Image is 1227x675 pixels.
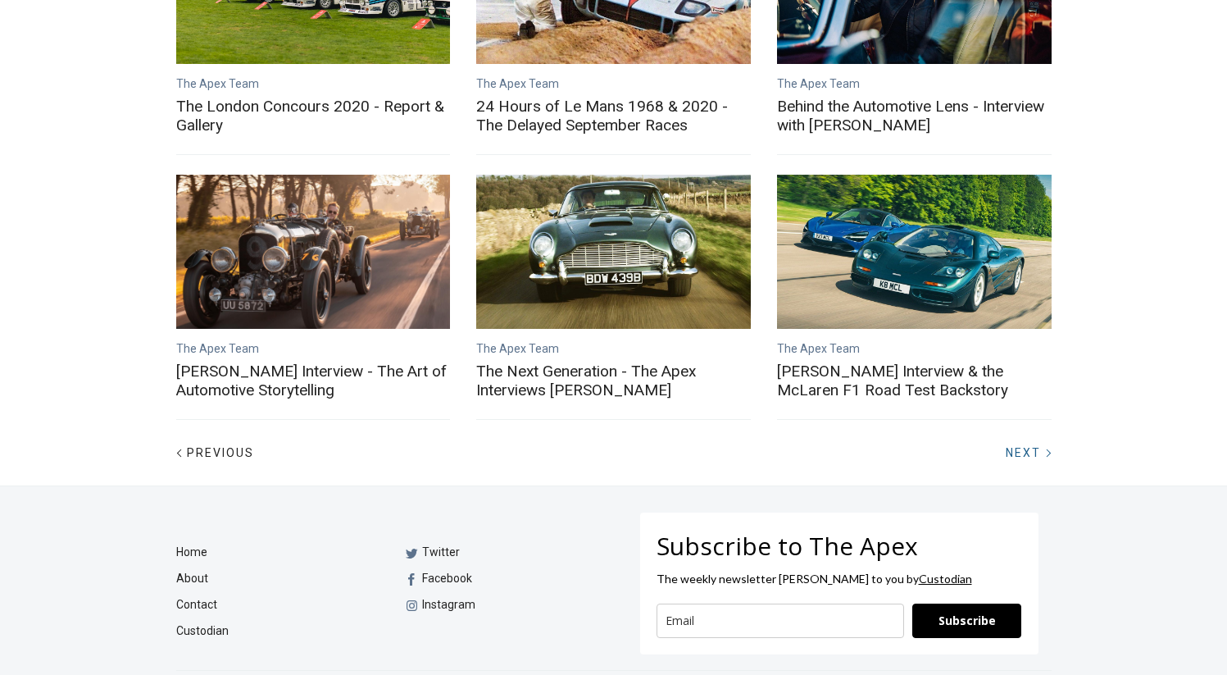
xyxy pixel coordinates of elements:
input: Email [657,604,904,638]
a: [PERSON_NAME] Interview - The Art of Automotive Storytelling [176,362,451,399]
a: The Apex Team [176,77,259,90]
a: The Next Generation - The Apex Interviews [PERSON_NAME] [476,362,751,399]
a: The Apex Team [176,342,259,355]
a: The Apex Team [777,77,860,90]
a: 24 Hours of Le Mans 1968 & 2020 - The Delayed September Races [476,97,751,135]
p: The weekly newsletter [PERSON_NAME] to you by [657,571,1022,587]
a: Custodian [176,618,375,644]
a: Next [993,445,1052,460]
a: The Apex Team [476,342,559,355]
a: [PERSON_NAME] Interview & the McLaren F1 Road Test Backstory [777,362,1052,399]
a: Custodian [919,572,972,586]
button: Subscribe [912,604,1022,638]
a: Ted Gushue Interview - The Art of Automotive Storytelling [176,175,451,329]
a: Previous [176,445,267,460]
span: Previous [187,446,254,459]
h4: Subscribe to The Apex [657,529,1022,563]
a: Instagram [402,591,601,618]
a: The Apex Team [777,342,860,355]
a: Twitter [402,539,601,565]
a: About [176,565,362,591]
span: Next [1006,446,1041,459]
a: The Apex Team [476,77,559,90]
a: Andrew Frankel Interview & the McLaren F1 Road Test Backstory [777,175,1052,329]
a: Home [176,539,362,565]
a: Contact [176,591,362,618]
a: Facebook [402,565,601,591]
a: Behind the Automotive Lens - Interview with [PERSON_NAME] [777,97,1052,135]
a: The London Concours 2020 - Report & Gallery [176,97,451,135]
a: The Next Generation - The Apex Interviews Ben Mather [476,175,751,329]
